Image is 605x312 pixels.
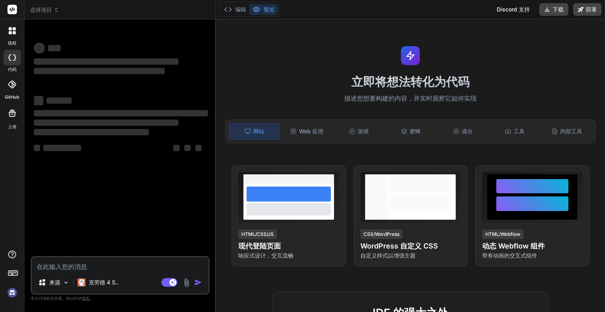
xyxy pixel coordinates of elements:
[360,242,438,250] font: WordPress 自定义 CSS
[182,278,191,287] img: 依恋
[485,231,520,237] font: HTML/Webflow
[344,94,477,102] font: 描述您想要构建的内容，并实时观察它如何实现
[8,124,17,129] font: 上传
[539,3,568,16] button: 下载
[410,128,421,135] font: 蜜蜂
[221,4,249,15] button: 编辑
[238,252,293,259] font: 响应式设计，交互流畅
[89,279,119,286] font: 克劳德 4 S..
[238,242,281,250] font: 现代登陆页面
[241,231,274,237] font: HTML/CSS/JS
[6,286,19,299] img: 登入
[560,128,582,135] font: 内部工具
[358,128,369,135] font: 游戏
[82,296,90,301] font: 隐私
[78,278,85,286] img: 克劳德 4 首十四行诗
[553,6,564,13] font: 下载
[74,296,82,301] font: 中的
[5,94,19,100] font: GitHub
[351,75,470,89] font: 立即将想法转化为代码
[482,242,545,250] font: 动态 Webflow 组件
[63,279,69,286] img: 挑选模型
[194,278,202,286] img: 图标
[497,6,530,13] font: Discord 支持
[462,128,473,135] font: 成分
[586,6,597,13] font: 部署
[360,252,416,259] font: 自定义样式以增强主题
[482,252,537,259] font: 带有动画的交互式组件
[8,67,17,72] font: 代码
[573,3,601,16] button: 部署
[253,128,264,135] font: 网站
[299,128,323,135] font: Web 应用
[235,6,246,13] font: 编辑
[8,40,17,46] font: 线程
[31,296,74,301] font: 务必仔细检查答案。Bind
[30,6,52,13] font: 选择项目
[49,279,60,286] font: 来源
[364,231,399,237] font: CSS/WordPress
[249,4,278,15] button: 预览
[514,128,525,135] font: 工具
[264,6,275,13] font: 预览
